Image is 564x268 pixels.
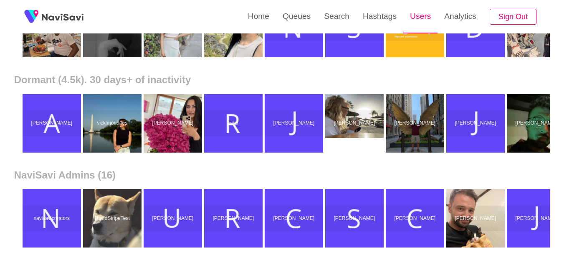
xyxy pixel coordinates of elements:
[85,120,140,126] p: vickimoriones
[14,169,550,181] h2: NaviSavi Admins (16)
[23,94,83,153] a: [PERSON_NAME]Anne Rackley
[325,94,386,153] a: [PERSON_NAME]Louise Usher
[204,189,265,248] a: [PERSON_NAME]Rutvi shah
[265,94,325,153] a: [PERSON_NAME]Julio Monzon
[448,120,503,126] p: [PERSON_NAME]
[387,120,443,126] p: [PERSON_NAME]
[206,120,261,126] p: Edel
[327,120,382,126] p: [PERSON_NAME]
[508,120,564,126] p: [PERSON_NAME]
[265,189,325,248] a: [PERSON_NAME]C Bokowski
[327,216,382,222] p: [PERSON_NAME]
[204,94,265,153] a: EdelEdel
[42,13,83,21] img: fireSpot
[24,120,79,126] p: [PERSON_NAME]
[386,189,446,248] a: [PERSON_NAME]Chad Bokowski
[448,216,503,222] p: [PERSON_NAME]
[508,216,564,222] p: [PERSON_NAME]
[387,216,443,222] p: [PERSON_NAME]
[83,189,144,248] a: DavidStripeTestDavidStripeTest
[206,216,261,222] p: [PERSON_NAME]
[446,94,507,153] a: [PERSON_NAME]James Alldred
[446,189,507,248] a: [PERSON_NAME]Denis
[24,216,79,222] p: navisavicreators
[14,74,550,86] h2: Dormant (4.5k). 30 days+ of inactivity
[266,216,321,222] p: [PERSON_NAME]
[83,94,144,153] a: vickimorionesvickimoriones
[144,189,204,248] a: [PERSON_NAME]Uzair Saleem
[23,189,83,248] a: navisavicreatorsnavisavicreators
[144,94,204,153] a: [PERSON_NAME]Vika Lifirenko
[266,120,321,126] p: [PERSON_NAME]
[21,6,42,27] img: fireSpot
[386,94,446,153] a: [PERSON_NAME]Karim
[145,216,200,222] p: [PERSON_NAME]
[85,216,140,222] p: DavidStripeTest
[145,120,200,126] p: [PERSON_NAME]
[490,9,536,25] button: Sign Out
[325,189,386,248] a: [PERSON_NAME]Daniel McDermott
